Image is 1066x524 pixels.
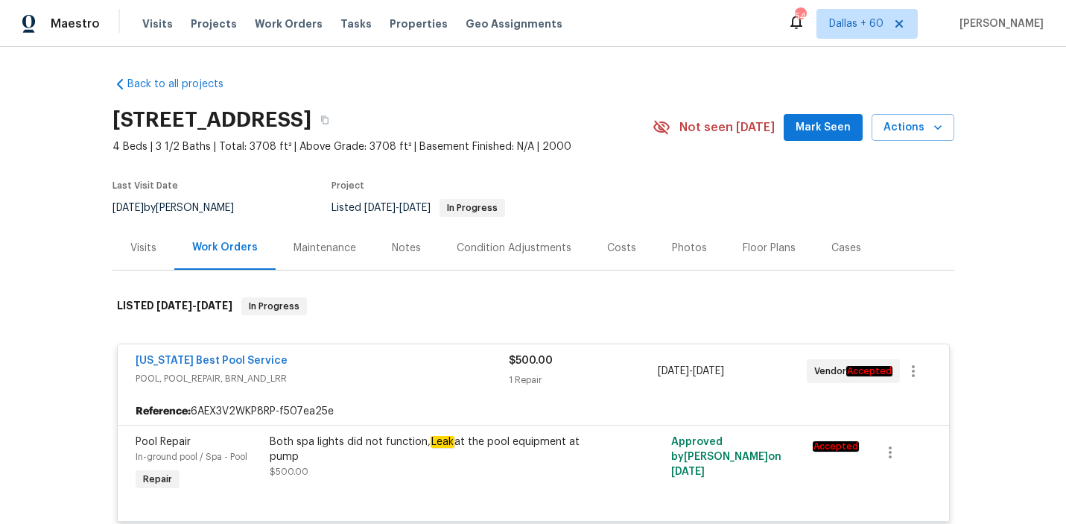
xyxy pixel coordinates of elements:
[255,16,323,31] span: Work Orders
[118,398,949,425] div: 6AEX3V2WKP8RP-f507ea25e
[679,120,775,135] span: Not seen [DATE]
[795,9,805,24] div: 549
[607,241,636,256] div: Costs
[672,241,707,256] div: Photos
[796,119,851,137] span: Mark Seen
[872,114,954,142] button: Actions
[51,16,100,31] span: Maestro
[136,452,247,461] span: In-ground pool / Spa - Pool
[270,435,596,464] div: Both spa lights did not function, at the pool equipment at pump
[112,282,954,330] div: LISTED [DATE]-[DATE]In Progress
[112,199,252,217] div: by [PERSON_NAME]
[399,203,431,213] span: [DATE]
[784,114,863,142] button: Mark Seen
[829,16,883,31] span: Dallas + 60
[136,404,191,419] b: Reference:
[294,241,356,256] div: Maintenance
[331,203,505,213] span: Listed
[331,181,364,190] span: Project
[112,77,256,92] a: Back to all projects
[846,366,892,376] em: Accepted
[192,240,258,255] div: Work Orders
[693,366,724,376] span: [DATE]
[117,297,232,315] h6: LISTED
[197,300,232,311] span: [DATE]
[814,364,898,379] span: Vendor
[156,300,232,311] span: -
[441,203,504,212] span: In Progress
[392,241,421,256] div: Notes
[390,16,448,31] span: Properties
[457,241,571,256] div: Condition Adjustments
[136,371,509,386] span: POOL, POOL_REPAIR, BRN_AND_LRR
[364,203,396,213] span: [DATE]
[311,107,338,133] button: Copy Address
[671,437,781,477] span: Approved by [PERSON_NAME] on
[112,139,653,154] span: 4 Beds | 3 1/2 Baths | Total: 3708 ft² | Above Grade: 3708 ft² | Basement Finished: N/A | 2000
[340,19,372,29] span: Tasks
[658,364,724,379] span: -
[136,437,191,447] span: Pool Repair
[671,467,705,477] span: [DATE]
[431,436,454,448] em: Leak
[883,119,942,137] span: Actions
[112,203,144,213] span: [DATE]
[130,241,156,256] div: Visits
[112,181,178,190] span: Last Visit Date
[270,467,308,476] span: $500.00
[156,300,192,311] span: [DATE]
[364,203,431,213] span: -
[142,16,173,31] span: Visits
[137,472,178,487] span: Repair
[658,366,689,376] span: [DATE]
[136,356,288,366] a: [US_STATE] Best Pool Service
[954,16,1044,31] span: [PERSON_NAME]
[813,441,859,452] em: Accepted
[466,16,562,31] span: Geo Assignments
[831,241,861,256] div: Cases
[112,113,311,127] h2: [STREET_ADDRESS]
[509,356,553,366] span: $500.00
[743,241,796,256] div: Floor Plans
[509,373,658,388] div: 1 Repair
[191,16,237,31] span: Projects
[243,299,305,314] span: In Progress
